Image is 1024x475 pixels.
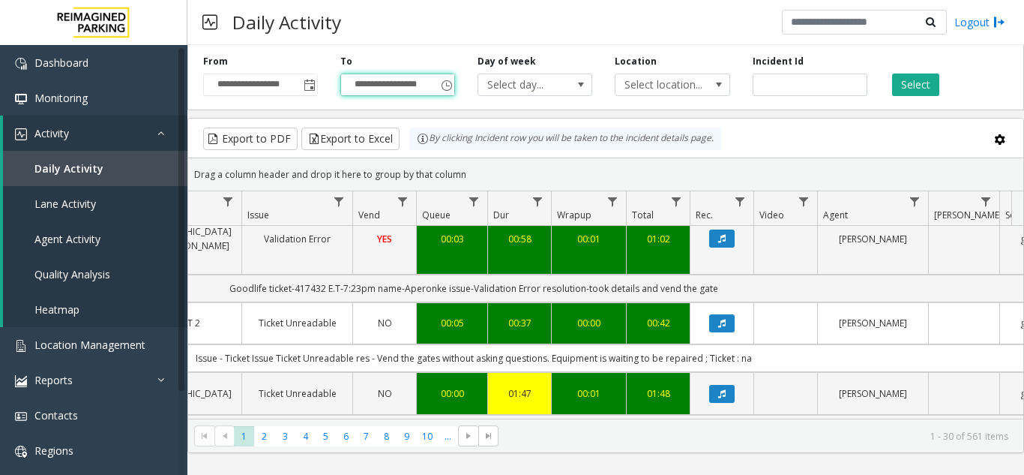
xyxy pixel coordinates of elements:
span: Queue [422,209,451,221]
span: Monitoring [34,91,88,105]
span: Agent [823,209,848,221]
div: By clicking Incident row you will be taken to the incident details page. [409,128,721,150]
span: Daily Activity [34,161,103,176]
span: Page 10 [418,426,438,446]
a: 01:02 [636,232,681,246]
span: Toggle popup [301,74,317,95]
span: NO [378,387,392,400]
img: 'icon' [15,93,27,105]
a: [PERSON_NAME] [827,232,919,246]
span: Go to the next page [463,430,475,442]
span: Go to the next page [458,425,478,446]
a: Total Filter Menu [666,191,687,212]
img: infoIcon.svg [417,133,429,145]
span: Page 6 [336,426,356,446]
span: YES [377,233,392,245]
span: Page 9 [397,426,417,446]
span: Select location... [615,74,706,95]
span: Page 4 [295,426,316,446]
a: 00:01 [561,232,617,246]
span: Go to the last page [483,430,495,442]
a: Logout [954,14,1005,30]
span: Activity [34,126,69,140]
a: Lane Filter Menu [218,191,238,212]
label: Location [615,55,657,68]
label: Incident Id [753,55,804,68]
div: Drag a column header and drop it here to group by that column [188,161,1023,188]
span: Vend [358,209,380,221]
a: Daily Activity [3,151,187,186]
a: Validation Error [251,232,343,246]
a: 01:48 [636,386,681,401]
button: Select [892,74,939,96]
a: Video Filter Menu [794,191,814,212]
a: Quality Analysis [3,257,187,292]
div: 00:05 [426,316,478,330]
a: 00:03 [426,232,478,246]
span: Lane Activity [34,197,96,211]
a: YES [362,232,407,246]
a: 01:47 [497,386,542,401]
span: Dashboard [34,56,88,70]
div: Data table [188,191,1023,419]
img: 'icon' [15,375,27,387]
span: Wrapup [557,209,591,221]
a: Heatmap [3,292,187,327]
span: Page 2 [254,426,274,446]
label: Day of week [478,55,536,68]
a: Lane Activity [3,186,187,221]
a: 00:00 [561,316,617,330]
a: Vend Filter Menu [393,191,413,212]
span: Page 3 [275,426,295,446]
img: 'icon' [15,58,27,70]
span: NO [378,317,392,329]
span: Location Management [34,338,145,352]
span: Go to the last page [478,425,499,446]
a: Queue Filter Menu [464,191,484,212]
img: pageIcon [202,4,217,41]
img: 'icon' [15,410,27,422]
a: 00:01 [561,386,617,401]
span: Agent Activity [34,232,100,246]
span: Page 11 [438,426,458,446]
a: 00:58 [497,232,542,246]
span: Issue [247,209,269,221]
div: 00:42 [636,316,681,330]
span: Regions [34,443,73,458]
label: To [340,55,352,68]
img: 'icon' [15,128,27,140]
img: 'icon' [15,446,27,458]
a: Agent Activity [3,221,187,257]
a: 00:37 [497,316,542,330]
span: Toggle popup [438,74,454,95]
a: Ticket Unreadable [251,316,343,330]
span: [PERSON_NAME] [934,209,1002,221]
a: 00:00 [426,386,478,401]
img: logout [993,14,1005,30]
a: Parker Filter Menu [976,191,996,212]
button: Export to PDF [203,128,298,150]
span: Video [759,209,784,221]
a: Issue Filter Menu [329,191,349,212]
span: Total [632,209,654,221]
a: NO [362,386,407,401]
a: Dur Filter Menu [528,191,548,212]
span: Page 5 [316,426,336,446]
span: Heatmap [34,302,79,317]
kendo-pager-info: 1 - 30 of 561 items [508,430,1008,443]
span: Dur [493,209,509,221]
span: Select day... [478,74,569,95]
span: Page 8 [376,426,397,446]
a: [PERSON_NAME] [827,316,919,330]
span: Page 7 [356,426,376,446]
span: Reports [34,373,73,387]
h3: Daily Activity [225,4,349,41]
a: [PERSON_NAME] [827,386,919,401]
